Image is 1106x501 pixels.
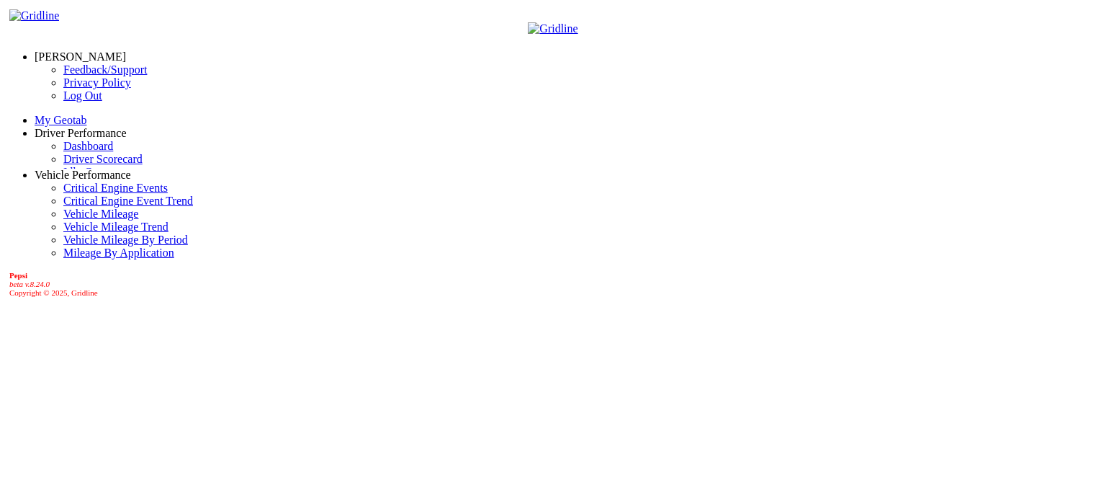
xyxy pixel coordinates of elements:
a: My Geotab [35,114,86,126]
div: Copyright © 2025, Gridline [9,271,1100,297]
a: [PERSON_NAME] [35,50,126,63]
img: Gridline [528,22,577,35]
a: Vehicle Mileage By Period [63,234,188,246]
a: Vehicle Mileage Trend [63,221,168,233]
a: Vehicle Performance [35,169,131,181]
a: Mileage By Application [63,247,174,259]
a: Critical Engine Event Trend [63,195,193,207]
a: Idle Cost [63,166,105,178]
a: Critical Engine Events [63,182,168,194]
a: Feedback/Support [63,63,147,76]
a: Driver Scorecard [63,153,143,165]
a: Log Out [63,89,102,102]
a: Dashboard [63,140,113,152]
a: Vehicle Mileage [63,208,138,220]
a: Privacy Policy [63,76,131,89]
a: Driver Performance [35,127,127,139]
img: Gridline [9,9,59,22]
b: Pepsi [9,271,27,280]
i: beta v.8.24.0 [9,280,50,288]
